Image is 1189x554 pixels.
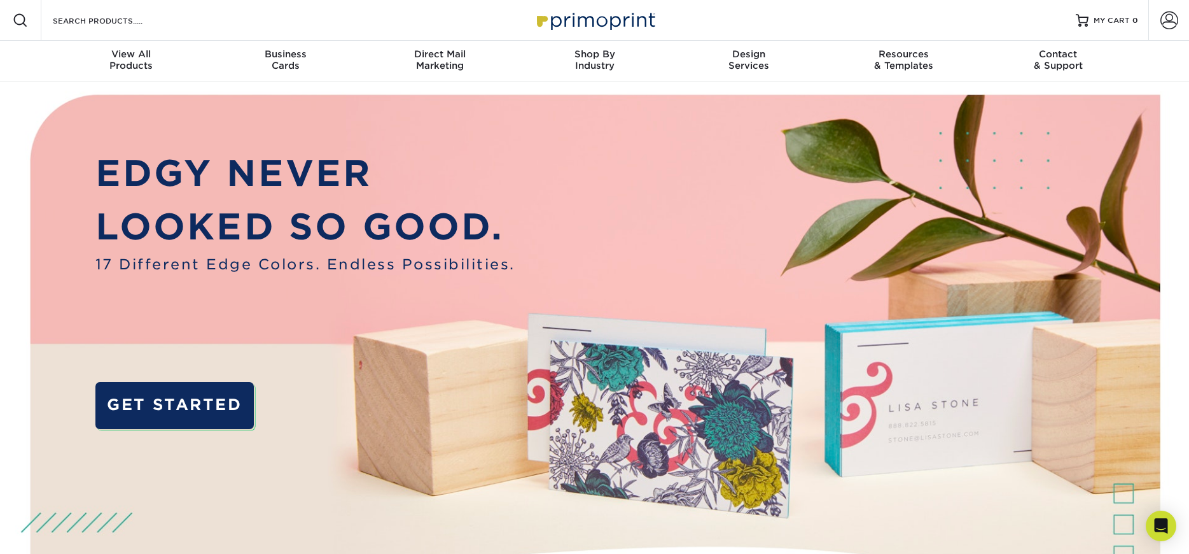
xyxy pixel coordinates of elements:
[52,13,176,28] input: SEARCH PRODUCTS.....
[826,48,981,71] div: & Templates
[517,48,672,71] div: Industry
[95,146,515,200] p: EDGY NEVER
[54,48,209,60] span: View All
[1132,16,1138,25] span: 0
[981,48,1136,60] span: Contact
[208,48,363,71] div: Cards
[54,48,209,71] div: Products
[517,48,672,60] span: Shop By
[95,200,515,253] p: LOOKED SO GOOD.
[363,48,517,71] div: Marketing
[95,382,254,429] a: GET STARTED
[1146,511,1176,541] div: Open Intercom Messenger
[517,41,672,82] a: Shop ByIndustry
[826,41,981,82] a: Resources& Templates
[1094,15,1130,26] span: MY CART
[672,48,826,71] div: Services
[981,41,1136,82] a: Contact& Support
[208,41,363,82] a: BusinessCards
[981,48,1136,71] div: & Support
[672,48,826,60] span: Design
[363,48,517,60] span: Direct Mail
[95,253,515,275] span: 17 Different Edge Colors. Endless Possibilities.
[672,41,826,82] a: DesignServices
[208,48,363,60] span: Business
[363,41,517,82] a: Direct MailMarketing
[826,48,981,60] span: Resources
[54,41,209,82] a: View AllProducts
[531,6,658,34] img: Primoprint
